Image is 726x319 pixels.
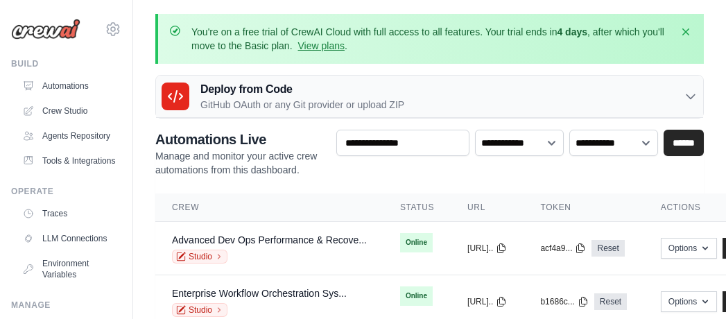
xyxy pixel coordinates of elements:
[200,98,404,112] p: GitHub OAuth or any Git provider or upload ZIP
[11,300,121,311] div: Manage
[17,75,121,97] a: Automations
[557,26,587,37] strong: 4 days
[11,58,121,69] div: Build
[661,291,717,312] button: Options
[383,193,451,222] th: Status
[298,40,345,51] a: View plans
[172,250,227,264] a: Studio
[17,100,121,122] a: Crew Studio
[661,238,717,259] button: Options
[191,25,671,53] p: You're on a free trial of CrewAI Cloud with full access to all features. Your trial ends in , aft...
[17,227,121,250] a: LLM Connections
[172,303,227,317] a: Studio
[155,193,383,222] th: Crew
[172,234,367,245] a: Advanced Dev Ops Performance & Recove...
[540,243,586,254] button: acf4a9...
[17,125,121,147] a: Agents Repository
[155,130,325,149] h2: Automations Live
[400,286,433,306] span: Online
[17,252,121,286] a: Environment Variables
[11,19,80,40] img: Logo
[17,150,121,172] a: Tools & Integrations
[200,81,404,98] h3: Deploy from Code
[594,293,627,310] a: Reset
[451,193,524,222] th: URL
[540,296,588,307] button: b1686c...
[155,149,325,177] p: Manage and monitor your active crew automations from this dashboard.
[17,202,121,225] a: Traces
[172,288,347,299] a: Enterprise Workflow Orchestration Sys...
[400,233,433,252] span: Online
[11,186,121,197] div: Operate
[524,193,643,222] th: Token
[591,240,624,257] a: Reset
